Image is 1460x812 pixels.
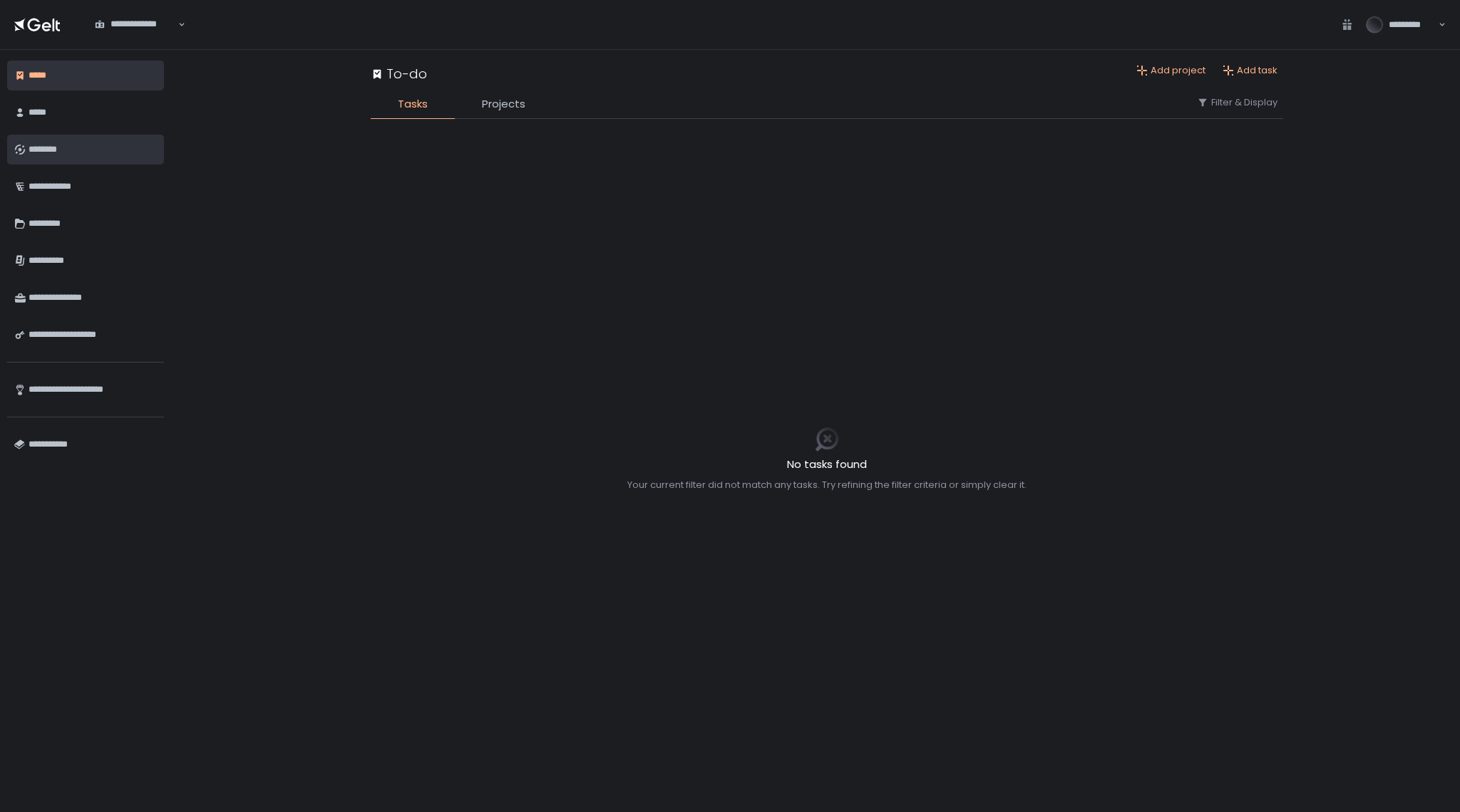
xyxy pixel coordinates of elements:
[398,96,428,113] span: Tasks
[1136,64,1205,77] button: Add project
[1223,64,1277,77] button: Add task
[95,31,177,45] input: Search for option
[482,96,525,113] span: Projects
[86,10,185,40] div: Search for option
[1197,96,1277,109] button: Filter & Display
[371,64,427,83] div: To-do
[627,479,1027,491] div: Your current filter did not match any tasks. Try refining the filter criteria or simply clear it.
[627,457,1027,473] h2: No tasks found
